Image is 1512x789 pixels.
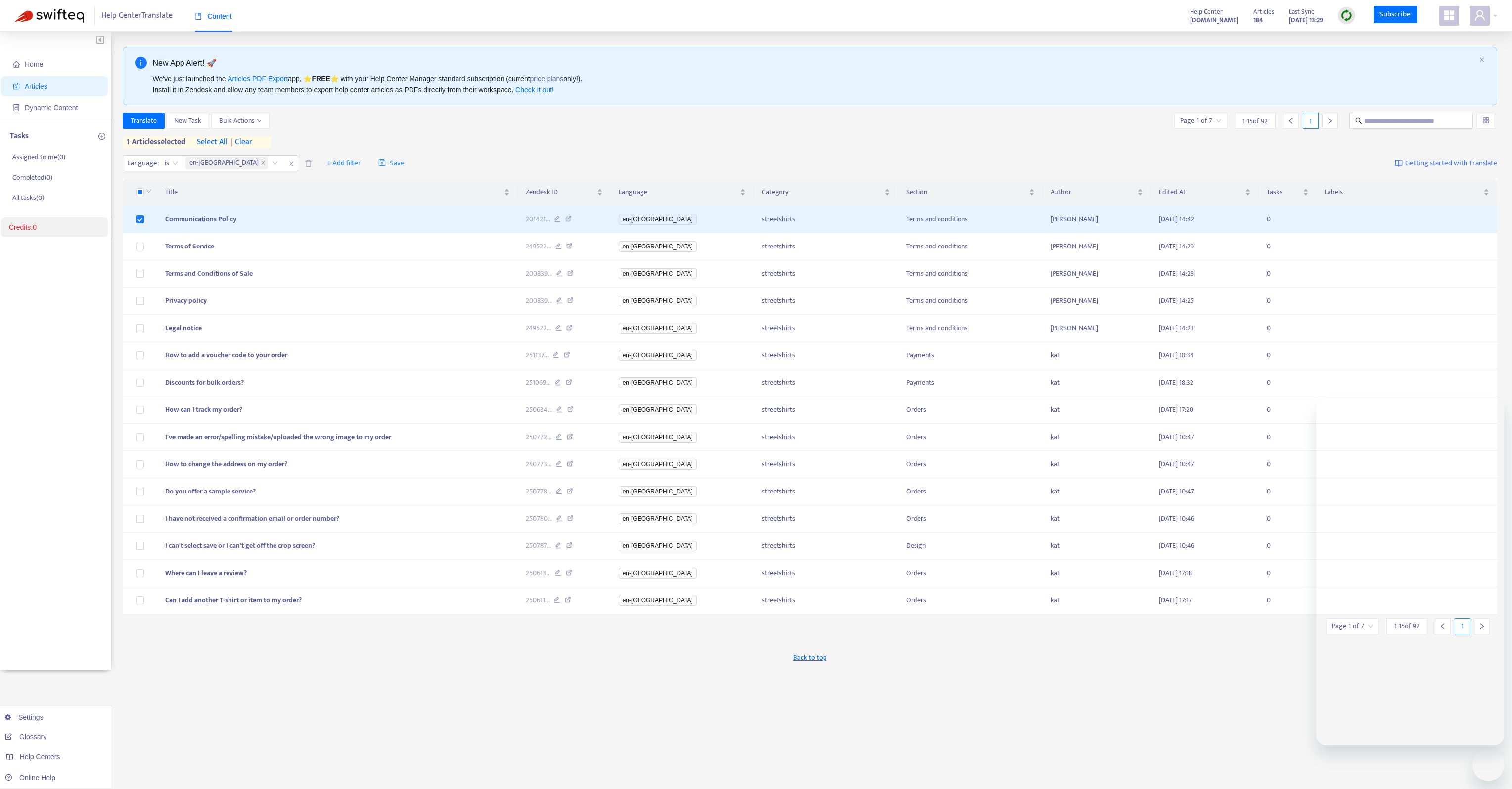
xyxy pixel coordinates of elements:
span: en-[GEOGRAPHIC_DATA] [619,214,697,225]
span: Last Sync [1289,6,1314,17]
span: Terms of Service [165,241,214,252]
span: Title [165,187,503,197]
span: How to change the address on my order? [165,458,287,470]
span: [DATE] 10:46 [1159,513,1194,524]
td: 0 [1259,560,1317,587]
button: + Add filter [320,155,368,171]
td: Payments [898,342,1043,369]
span: 250773 ... [526,459,551,470]
span: en-[GEOGRAPHIC_DATA] [619,350,697,361]
div: 1 [1303,113,1319,129]
th: Labels [1317,179,1497,206]
strong: 184 [1253,15,1263,26]
td: kat [1043,505,1151,533]
td: 0 [1259,369,1317,396]
a: Check it out! [515,86,554,94]
a: Settings [5,713,44,721]
span: [DATE] 17:18 [1159,567,1192,579]
b: FREE [312,75,330,83]
a: [DOMAIN_NAME] [1190,14,1238,26]
td: [PERSON_NAME] [1043,233,1151,260]
div: New App Alert! 🚀 [153,57,1475,69]
td: streetshirts [754,342,898,369]
button: Translate [123,113,165,129]
td: Orders [898,505,1043,533]
td: [PERSON_NAME] [1043,315,1151,342]
span: Dynamic Content [25,104,78,112]
span: [DATE] 17:20 [1159,404,1193,415]
p: Completed ( 0 ) [12,172,52,183]
span: Where can I leave a review? [165,567,247,579]
span: Translate [131,115,157,126]
span: book [195,13,202,20]
span: 250772 ... [526,432,551,443]
td: Design [898,533,1043,560]
td: kat [1043,533,1151,560]
span: 249522 ... [526,241,551,252]
span: right [1327,117,1333,124]
span: Home [25,60,43,68]
span: How to add a voucher code to your order [165,349,287,361]
span: Help Center [1190,6,1223,17]
span: + Add filter [327,157,361,169]
strong: [DATE] 13:29 [1289,15,1323,26]
th: Author [1043,179,1151,206]
button: close [1479,57,1485,63]
span: Legal notice [165,322,202,334]
a: price plans [530,75,564,83]
span: [DATE] 10:47 [1159,486,1194,497]
td: kat [1043,369,1151,396]
span: 250778 ... [526,486,551,497]
p: Tasks [10,130,29,142]
td: streetshirts [754,533,898,560]
button: saveSave [371,155,412,171]
span: appstore [1443,9,1455,21]
td: Terms and conditions [898,315,1043,342]
td: Payments [898,369,1043,396]
span: [DATE] 10:46 [1159,540,1194,551]
span: How can I track my order? [165,404,242,415]
span: I have not received a confirmation email or order number? [165,513,339,524]
td: 0 [1259,424,1317,451]
span: [DATE] 14:42 [1159,213,1194,225]
span: Author [1051,187,1135,197]
p: All tasks ( 0 ) [12,193,44,203]
span: 250613 ... [526,568,550,579]
td: 0 [1259,260,1317,288]
span: 1 articles selected [123,136,186,148]
span: 200839 ... [526,268,552,279]
span: en-[GEOGRAPHIC_DATA] [619,268,697,279]
div: We've just launched the app, ⭐ ⭐️ with your Help Center Manager standard subscription (current on... [153,73,1475,95]
td: 0 [1259,505,1317,533]
td: Orders [898,560,1043,587]
td: 0 [1259,288,1317,315]
span: plus-circle [98,133,105,140]
span: Articles [1253,6,1274,17]
td: 0 [1259,451,1317,478]
span: 249522 ... [526,323,551,334]
td: streetshirts [754,369,898,396]
span: 251069 ... [526,377,550,388]
th: Edited At [1151,179,1259,206]
td: [PERSON_NAME] [1043,288,1151,315]
th: Tasks [1259,179,1317,206]
span: [DATE] 18:32 [1159,377,1193,388]
td: streetshirts [754,233,898,260]
td: streetshirts [754,315,898,342]
span: 250787 ... [526,541,551,551]
th: Title [157,179,518,206]
td: kat [1043,451,1151,478]
span: [DATE] 10:47 [1159,458,1194,470]
td: streetshirts [754,288,898,315]
td: streetshirts [754,206,898,233]
span: Tasks [1267,187,1301,197]
span: en-gb [185,157,268,169]
td: streetshirts [754,260,898,288]
span: save [378,159,386,166]
img: image-link [1395,159,1403,167]
span: | [231,135,233,148]
span: Category [762,187,882,197]
span: Language [619,187,738,197]
td: Terms and conditions [898,233,1043,260]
